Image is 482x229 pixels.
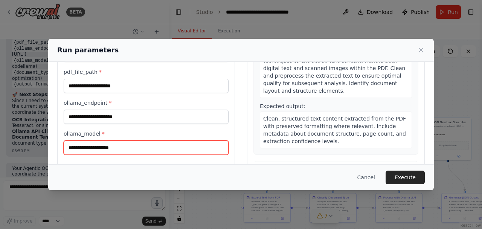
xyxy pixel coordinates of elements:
[64,99,229,107] label: ollama_endpoint
[64,68,229,76] label: pdf_file_path
[260,103,305,109] span: Expected output:
[351,171,381,184] button: Cancel
[263,116,406,144] span: Clean, structured text content extracted from the PDF with preserved formatting where relevant. I...
[64,130,229,137] label: ollama_model
[57,45,119,55] h2: Run parameters
[386,171,425,184] button: Execute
